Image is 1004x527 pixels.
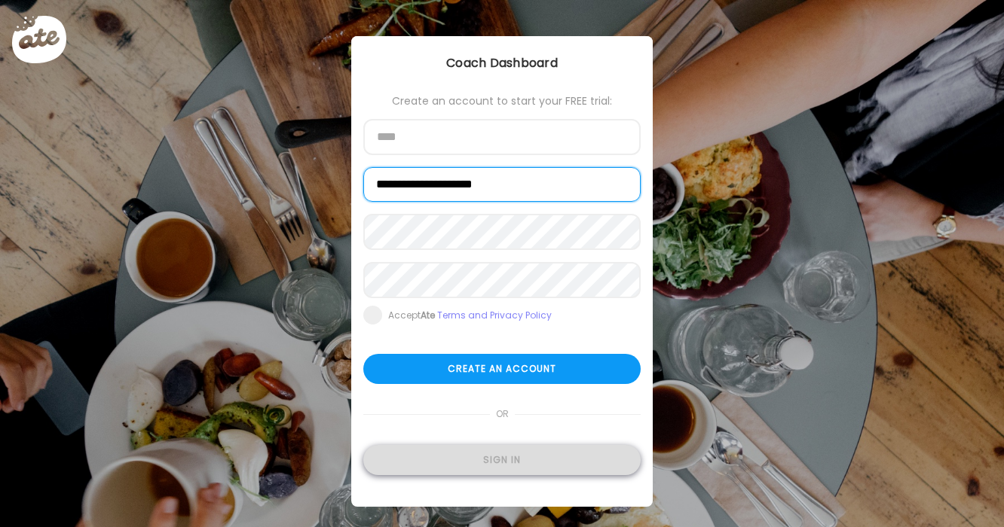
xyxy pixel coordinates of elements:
[490,399,515,429] span: or
[351,54,653,72] div: Coach Dashboard
[363,445,641,475] div: Sign in
[388,309,552,321] div: Accept
[363,95,641,107] div: Create an account to start your FREE trial:
[363,354,641,384] div: Create an account
[421,309,435,321] b: Ate
[437,309,552,321] a: Terms and Privacy Policy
